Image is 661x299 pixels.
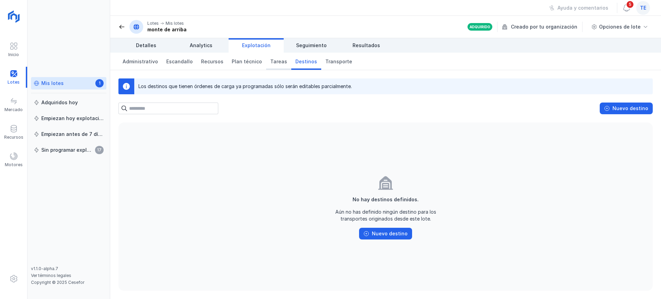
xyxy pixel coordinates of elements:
div: Ayuda y comentarios [557,4,608,11]
a: Resultados [339,38,394,53]
a: Recursos [197,53,228,70]
a: Destinos [291,53,321,70]
button: Nuevo destino [600,103,653,114]
div: Aún no has definido ningún destino para los transportes originados desde este lote. [333,209,438,222]
a: Ver términos legales [31,273,71,278]
span: Escandallo [166,58,193,65]
div: No hay destinos definidos. [333,196,438,203]
div: Inicio [8,52,19,57]
a: Detalles [118,38,174,53]
span: 17 [95,146,104,154]
span: Recursos [201,58,223,65]
a: Transporte [321,53,356,70]
div: monte de arriba [147,26,187,33]
a: Plan técnico [228,53,266,70]
span: 1 [95,79,104,87]
span: Seguimiento [296,42,327,49]
div: Lotes [147,21,159,26]
div: Adquirido [470,24,490,29]
div: Adquiridos hoy [41,99,78,106]
a: Tareas [266,53,291,70]
a: Escandallo [162,53,197,70]
span: Plan técnico [232,58,262,65]
span: Administrativo [123,58,158,65]
div: Mercado [4,107,23,113]
a: Sin programar explotación17 [31,144,106,156]
div: Creado por tu organización [502,22,584,32]
div: Sin programar explotación [41,147,93,153]
a: Administrativo [118,53,162,70]
div: Empiezan hoy explotación [41,115,104,122]
div: Motores [5,162,23,168]
div: v1.1.0-alpha.7 [31,266,106,271]
span: Destinos [295,58,317,65]
span: 5 [626,0,634,9]
div: Nuevo destino [612,105,648,112]
div: Mis lotes [166,21,184,26]
div: Empiezan antes de 7 días [41,131,104,138]
a: Seguimiento [284,38,339,53]
a: Adquiridos hoy [31,96,106,109]
a: Mis lotes1 [31,77,106,89]
a: Empiezan antes de 7 días [31,128,106,140]
a: Explotación [229,38,284,53]
span: Resultados [353,42,380,49]
span: Tareas [270,58,287,65]
div: Los destinos que tienen órdenes de carga ya programadas sólo serán editables parcialmente. [138,83,352,90]
span: Explotación [242,42,271,49]
div: Copyright © 2025 Cesefor [31,280,106,285]
span: Transporte [325,58,352,65]
button: Nuevo destino [359,228,412,239]
div: Mis lotes [41,80,64,87]
div: Recursos [4,135,23,140]
div: Nuevo destino [372,230,408,237]
img: logoRight.svg [5,8,22,25]
button: Ayuda y comentarios [545,2,613,14]
span: Detalles [136,42,156,49]
a: Empiezan hoy explotación [31,112,106,125]
div: Opciones de lote [599,23,641,30]
span: te [640,4,646,11]
a: Analytics [174,38,229,53]
span: Analytics [190,42,212,49]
